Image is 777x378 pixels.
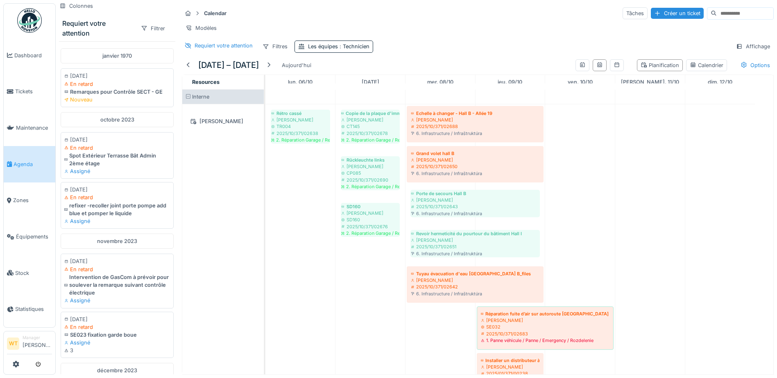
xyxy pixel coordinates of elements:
[360,76,381,88] a: 7 octobre 2025
[259,40,291,52] div: Filtres
[411,237,539,243] div: [PERSON_NAME]
[411,170,539,177] div: 6. Infrastructure / Infraštruktúra
[411,250,539,257] div: 6. Infrastructure / Infraštruktúra
[64,323,170,331] div: En retard
[341,137,399,143] div: 2. Réparation Garage / Reparatur / Repair / Opravy garáží
[651,8,704,19] div: Créer un ticket
[481,331,609,337] div: 2025/10/371/02683
[4,146,55,182] a: Agenda
[308,43,369,50] div: Les équipes
[341,157,399,163] div: Rückleuchte links
[338,43,369,49] span: : Technicien
[4,218,55,255] a: Équipements
[64,167,170,175] div: Assigné
[641,61,679,69] div: Planification
[64,265,170,273] div: En retard
[64,72,170,80] div: [DATE]
[481,357,539,364] div: Installer un distributeur à papier dans le container du hall A (container du bas)
[411,270,539,277] div: Tuyau évacuation d'eau [GEOGRAPHIC_DATA] B_files
[64,96,170,103] div: Nouveau
[4,291,55,328] a: Statistiques
[690,61,723,69] div: Calendrier
[411,283,539,290] div: 2025/10/371/02642
[64,273,170,297] div: Intervention de GasCom à prévoir pour soulever la remarque suivant contrôle électrique
[7,335,52,354] a: WT Manager[PERSON_NAME]
[341,163,399,170] div: [PERSON_NAME]
[732,40,774,52] div: Affichage
[737,59,774,71] div: Options
[341,130,399,137] div: 2025/10/371/02678
[481,310,609,317] div: Réparation fuite d’air sur autoroute [GEOGRAPHIC_DATA] après d’un éclatement d’un pneu
[411,203,539,210] div: 2025/10/371/02643
[411,117,539,123] div: [PERSON_NAME]
[411,210,539,217] div: 6. Infrastructure / Infraštruktúra
[61,48,174,63] div: janvier 1970
[411,230,539,237] div: Revoir hermeticité du pourtour du bâtiment Hall I
[201,9,230,17] strong: Calendar
[271,117,330,123] div: [PERSON_NAME]
[341,203,399,210] div: SD160
[411,243,539,250] div: 2025/10/371/02651
[4,182,55,219] a: Zones
[341,110,399,117] div: Copie de la plaque d'immatriculation
[4,74,55,110] a: Tickets
[195,42,253,49] div: Requiert votre attention
[496,76,524,88] a: 9 octobre 2025
[64,80,170,88] div: En retard
[64,217,170,225] div: Assigné
[64,339,170,346] div: Assigné
[566,76,595,88] a: 10 octobre 2025
[4,255,55,291] a: Stock
[15,269,52,277] span: Stock
[198,60,259,70] h5: [DATE] – [DATE]
[341,177,399,183] div: 2025/10/371/02690
[14,160,52,168] span: Agenda
[192,79,220,85] span: Resources
[619,76,681,88] a: 11 octobre 2025
[187,116,259,126] div: [PERSON_NAME]
[411,130,539,137] div: 6. Infrastructure / Infraštruktúra
[411,277,539,283] div: [PERSON_NAME]
[286,76,315,88] a: 6 octobre 2025
[481,317,609,324] div: [PERSON_NAME]
[341,210,399,216] div: [PERSON_NAME]
[16,124,52,132] span: Maintenance
[4,37,55,74] a: Dashboard
[64,315,170,323] div: [DATE]
[341,223,399,230] div: 2025/10/371/02676
[64,346,170,354] div: 3
[706,76,734,88] a: 12 octobre 2025
[341,183,399,190] div: 2. Réparation Garage / Reparatur / Repair / Opravy garáží
[411,150,539,157] div: Grand volet hall B
[64,193,170,201] div: En retard
[13,196,52,204] span: Zones
[64,331,170,339] div: SE023 fixation garde boue
[411,190,539,197] div: Porte de secours Hall B
[16,233,52,241] span: Équipements
[481,364,539,370] div: [PERSON_NAME]
[23,335,52,352] li: [PERSON_NAME]
[23,335,52,341] div: Manager
[61,363,174,378] div: décembre 2023
[341,170,399,176] div: CP085
[15,305,52,313] span: Statistiques
[481,370,539,377] div: 2025/01/371/00238
[64,297,170,304] div: Assigné
[341,216,399,223] div: SD160
[279,60,315,71] div: Aujourd'hui
[4,110,55,146] a: Maintenance
[411,157,539,163] div: [PERSON_NAME]
[7,337,19,350] li: WT
[61,234,174,249] div: novembre 2023
[271,130,330,137] div: 2025/10/371/02638
[182,22,220,34] div: Modèles
[425,76,455,88] a: 8 octobre 2025
[411,290,539,297] div: 6. Infrastructure / Infraštruktúra
[411,197,539,203] div: [PERSON_NAME]
[341,123,399,130] div: CT145
[271,137,330,143] div: 2. Réparation Garage / Reparatur / Repair / Opravy garáží
[341,230,399,236] div: 2. Réparation Garage / Reparatur / Repair / Opravy garáží
[411,123,539,130] div: 2025/10/371/02688
[411,110,539,117] div: Echelle à changer - Hall B - Allée 19
[64,136,170,144] div: [DATE]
